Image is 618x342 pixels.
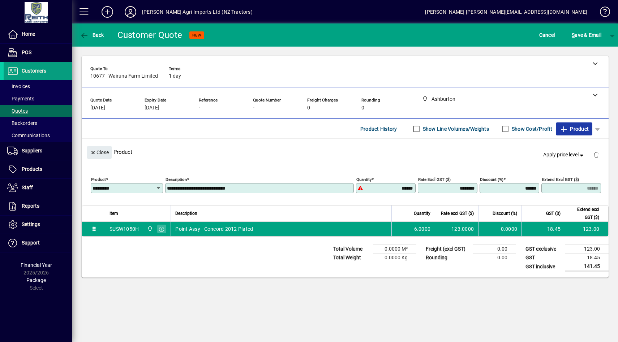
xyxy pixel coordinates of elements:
[21,262,52,268] span: Financial Year
[7,96,34,101] span: Payments
[72,29,112,42] app-page-header-button: Back
[22,240,40,246] span: Support
[595,1,609,25] a: Knowledge Base
[572,29,601,41] span: ave & Email
[22,166,42,172] span: Products
[145,105,159,111] span: [DATE]
[4,25,72,43] a: Home
[110,225,139,233] div: SUSW1050H
[414,209,430,217] span: Quantity
[522,222,565,236] td: 18.45
[4,44,72,62] a: POS
[307,105,310,111] span: 0
[556,122,592,135] button: Product
[4,179,72,197] a: Staff
[373,245,416,254] td: 0.0000 M³
[439,225,474,233] div: 123.0000
[90,147,109,159] span: Close
[418,177,451,182] mat-label: Rate excl GST ($)
[22,221,40,227] span: Settings
[510,125,552,133] label: Show Cost/Profit
[22,148,42,153] span: Suppliers
[7,120,37,126] span: Backorders
[90,105,105,111] span: [DATE]
[360,123,397,135] span: Product History
[588,146,605,163] button: Delete
[543,151,585,159] span: Apply price level
[175,209,197,217] span: Description
[117,29,183,41] div: Customer Quote
[78,29,106,42] button: Back
[478,222,522,236] td: 0.0000
[199,105,200,111] span: -
[4,80,72,92] a: Invoices
[4,129,72,142] a: Communications
[539,29,555,41] span: Cancel
[22,203,39,209] span: Reports
[119,5,142,18] button: Profile
[568,29,605,42] button: Save & Email
[22,31,35,37] span: Home
[166,177,187,182] mat-label: Description
[7,108,28,114] span: Quotes
[26,277,46,283] span: Package
[85,149,113,155] app-page-header-button: Close
[588,151,605,158] app-page-header-button: Delete
[565,254,609,262] td: 18.45
[493,209,517,217] span: Discount (%)
[22,49,31,55] span: POS
[373,254,416,262] td: 0.0000 Kg
[565,245,609,254] td: 123.00
[522,245,565,254] td: GST exclusive
[142,6,253,18] div: [PERSON_NAME] Agri-Imports Ltd (NZ Tractors)
[546,209,561,217] span: GST ($)
[441,209,474,217] span: Rate excl GST ($)
[110,209,118,217] span: Item
[96,5,119,18] button: Add
[4,92,72,105] a: Payments
[7,133,50,138] span: Communications
[22,68,46,74] span: Customers
[145,225,154,233] span: Ashburton
[91,177,106,182] mat-label: Product
[4,117,72,129] a: Backorders
[4,142,72,160] a: Suppliers
[565,222,608,236] td: 123.00
[7,83,30,89] span: Invoices
[522,254,565,262] td: GST
[480,177,503,182] mat-label: Discount (%)
[414,225,431,233] span: 6.0000
[175,225,253,233] span: Point Assy - Concord 2012 Plated
[421,125,489,133] label: Show Line Volumes/Weights
[425,6,587,18] div: [PERSON_NAME] [PERSON_NAME][EMAIL_ADDRESS][DOMAIN_NAME]
[559,123,589,135] span: Product
[422,254,473,262] td: Rounding
[361,105,364,111] span: 0
[253,105,254,111] span: -
[80,32,104,38] span: Back
[169,73,181,79] span: 1 day
[522,262,565,271] td: GST inclusive
[570,205,599,221] span: Extend excl GST ($)
[192,33,201,38] span: NEW
[542,177,579,182] mat-label: Extend excl GST ($)
[572,32,575,38] span: S
[4,105,72,117] a: Quotes
[22,185,33,190] span: Staff
[4,216,72,234] a: Settings
[473,254,516,262] td: 0.00
[357,122,400,135] button: Product History
[4,197,72,215] a: Reports
[422,245,473,254] td: Freight (excl GST)
[4,234,72,252] a: Support
[87,146,112,159] button: Close
[330,245,373,254] td: Total Volume
[473,245,516,254] td: 0.00
[330,254,373,262] td: Total Weight
[82,139,609,165] div: Product
[90,73,158,79] span: 10677 - Wairuna Farm Limited
[537,29,557,42] button: Cancel
[540,148,588,161] button: Apply price level
[4,160,72,178] a: Products
[565,262,609,271] td: 141.45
